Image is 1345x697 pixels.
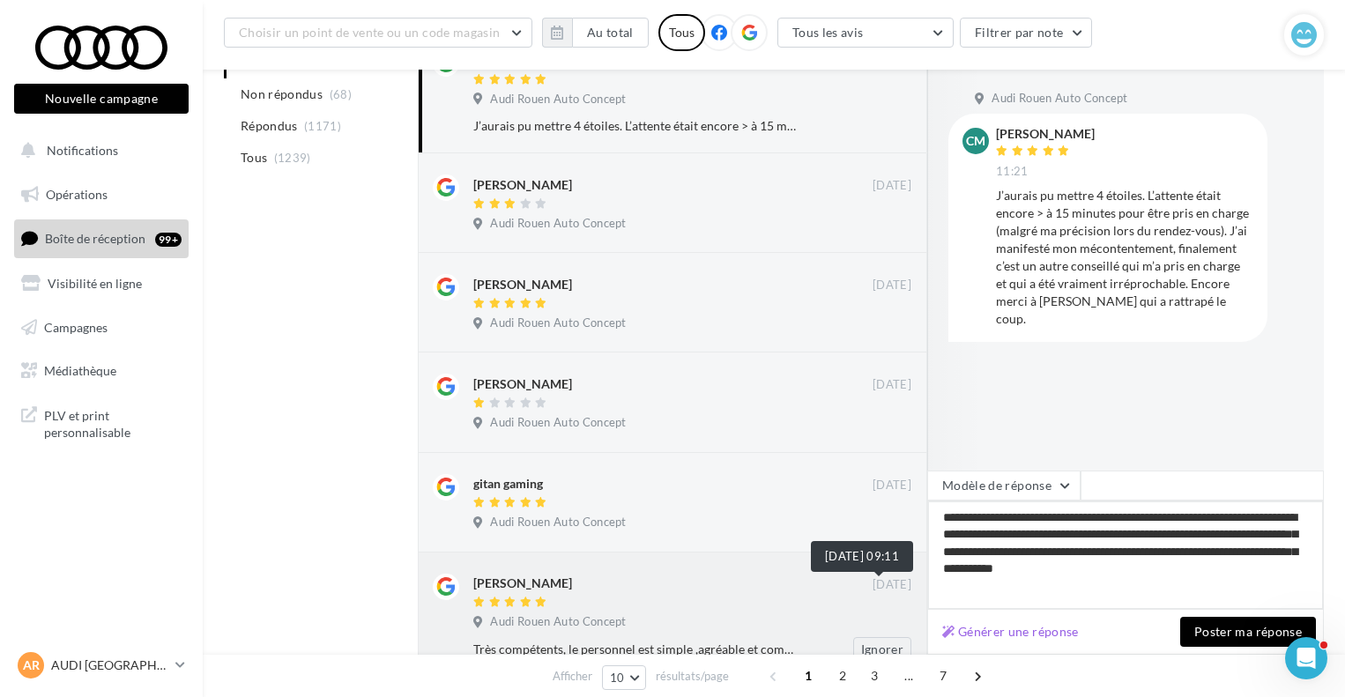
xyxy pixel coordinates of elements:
[1285,637,1327,679] iframe: Intercom live chat
[47,143,118,158] span: Notifications
[44,319,108,334] span: Campagnes
[473,276,572,293] div: [PERSON_NAME]
[46,187,108,202] span: Opérations
[473,575,572,592] div: [PERSON_NAME]
[658,14,705,51] div: Tous
[274,151,311,165] span: (1239)
[239,25,500,40] span: Choisir un point de vente ou un code magasin
[45,231,145,246] span: Boîte de réception
[241,149,267,167] span: Tous
[602,665,647,690] button: 10
[490,415,626,431] span: Audi Rouen Auto Concept
[873,478,911,493] span: [DATE]
[895,662,923,690] span: ...
[927,471,1081,501] button: Modèle de réponse
[14,84,189,114] button: Nouvelle campagne
[490,92,626,108] span: Audi Rouen Auto Concept
[11,132,185,169] button: Notifications
[1180,617,1316,647] button: Poster ma réponse
[490,216,626,232] span: Audi Rouen Auto Concept
[553,668,592,685] span: Afficher
[992,91,1127,107] span: Audi Rouen Auto Concept
[11,352,192,389] a: Médiathèque
[490,315,626,331] span: Audi Rouen Auto Concept
[241,85,323,103] span: Non répondus
[853,637,911,662] button: Ignorer
[11,176,192,213] a: Opérations
[610,671,625,685] span: 10
[860,662,888,690] span: 3
[11,397,192,449] a: PLV et print personnalisable
[23,656,40,674] span: AR
[873,278,911,293] span: [DATE]
[473,375,572,393] div: [PERSON_NAME]
[330,87,352,101] span: (68)
[241,117,298,135] span: Répondus
[829,662,857,690] span: 2
[14,649,189,682] a: AR AUDI [GEOGRAPHIC_DATA]
[572,18,649,48] button: Au total
[996,187,1253,328] div: J’aurais pu mettre 4 étoiles. L’attente était encore > à 15 minutes pour être pris en charge (mal...
[996,164,1029,180] span: 11:21
[792,25,864,40] span: Tous les avis
[873,377,911,393] span: [DATE]
[44,363,116,378] span: Médiathèque
[542,18,649,48] button: Au total
[873,178,911,194] span: [DATE]
[473,475,543,493] div: gitan gaming
[473,641,797,658] div: Très compétents, le personnel est simple ,agréable et compétent. Ils ne poussent pas a la consomm...
[929,662,957,690] span: 7
[11,265,192,302] a: Visibilité en ligne
[473,117,797,135] div: J’aurais pu mettre 4 étoiles. L’attente était encore > à 15 minutes pour être pris en charge (mal...
[656,668,729,685] span: résultats/page
[966,132,985,150] span: Cm
[794,662,822,690] span: 1
[490,515,626,530] span: Audi Rouen Auto Concept
[51,656,168,674] p: AUDI [GEOGRAPHIC_DATA]
[11,309,192,346] a: Campagnes
[960,18,1093,48] button: Filtrer par note
[811,541,913,572] div: [DATE] 09:11
[44,404,182,441] span: PLV et print personnalisable
[48,276,142,291] span: Visibilité en ligne
[304,119,341,133] span: (1171)
[996,128,1095,140] div: [PERSON_NAME]
[11,219,192,257] a: Boîte de réception99+
[155,233,182,247] div: 99+
[777,18,954,48] button: Tous les avis
[224,18,532,48] button: Choisir un point de vente ou un code magasin
[473,176,572,194] div: [PERSON_NAME]
[935,621,1086,642] button: Générer une réponse
[490,614,626,630] span: Audi Rouen Auto Concept
[873,577,911,593] span: [DATE]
